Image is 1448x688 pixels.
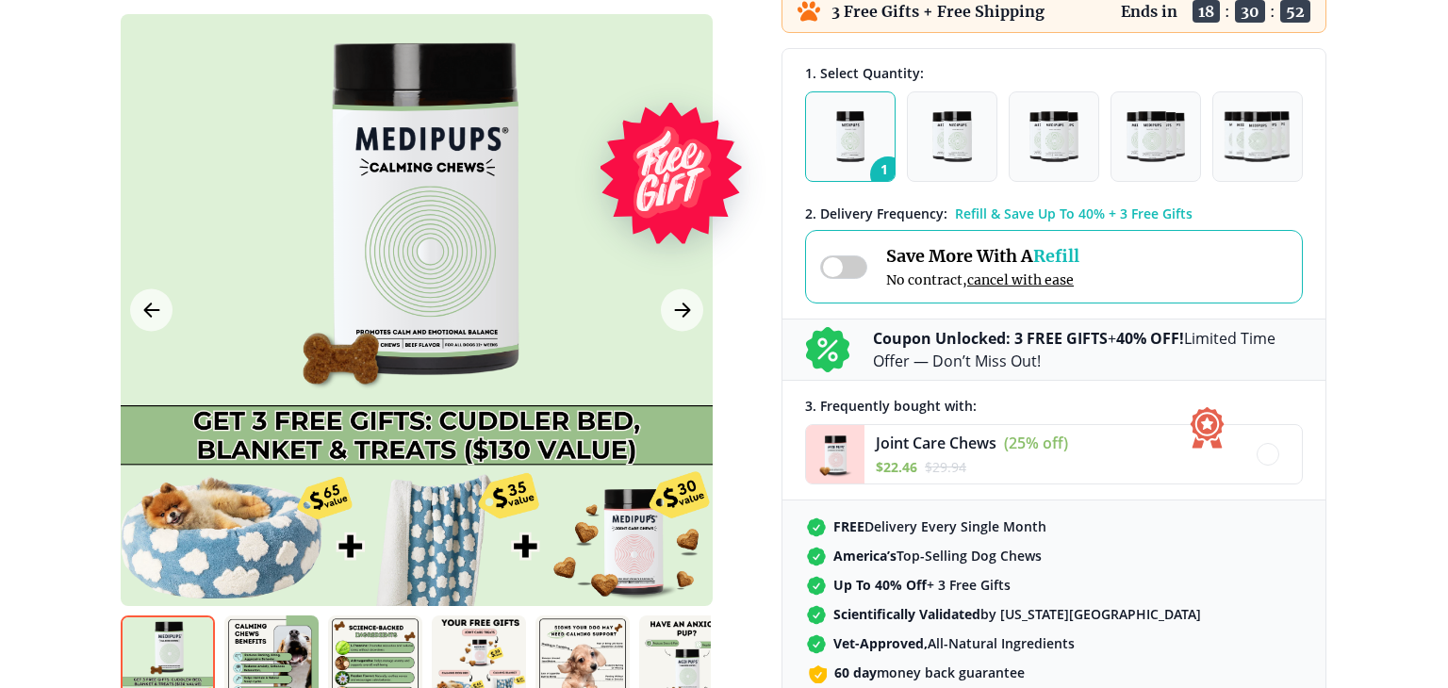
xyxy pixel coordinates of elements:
[833,576,1011,594] span: + 3 Free Gifts
[932,111,972,162] img: Pack of 2 - Natural Dog Supplements
[1033,245,1079,267] span: Refill
[833,517,864,535] strong: FREE
[870,156,906,192] span: 1
[886,245,1079,267] span: Save More With A
[833,547,1042,565] span: Top-Selling Dog Chews
[1121,2,1177,21] p: Ends in
[1224,111,1292,162] img: Pack of 5 - Natural Dog Supplements
[1127,111,1184,162] img: Pack of 4 - Natural Dog Supplements
[876,458,917,476] span: $ 22.46
[886,271,1079,288] span: No contract,
[1029,111,1078,162] img: Pack of 3 - Natural Dog Supplements
[805,91,896,182] button: 1
[833,634,928,652] strong: Vet-Approved,
[955,205,1193,222] span: Refill & Save Up To 40% + 3 Free Gifts
[873,328,1108,349] b: Coupon Unlocked: 3 FREE GIFTS
[925,458,966,476] span: $ 29.94
[805,397,977,415] span: 3 . Frequently bought with:
[806,425,864,483] img: Joint Care Chews - Medipups
[1270,2,1275,21] span: :
[833,605,980,623] strong: Scientifically Validated
[876,433,996,453] span: Joint Care Chews
[833,605,1201,623] span: by [US_STATE][GEOGRAPHIC_DATA]
[967,271,1074,288] span: cancel with ease
[1225,2,1230,21] span: :
[873,327,1303,372] p: + Limited Time Offer — Don’t Miss Out!
[834,663,1025,681] span: money back guarantee
[836,111,865,162] img: Pack of 1 - Natural Dog Supplements
[805,64,1303,82] div: 1. Select Quantity:
[661,288,703,331] button: Next Image
[1116,328,1184,349] b: 40% OFF!
[831,2,1045,21] p: 3 Free Gifts + Free Shipping
[834,663,877,681] strong: 60 day
[833,517,1046,535] span: Delivery Every Single Month
[833,576,927,594] strong: Up To 40% Off
[833,634,1075,652] span: All-Natural Ingredients
[130,288,173,331] button: Previous Image
[805,205,947,222] span: 2 . Delivery Frequency:
[1004,433,1068,453] span: (25% off)
[833,547,897,565] strong: America’s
